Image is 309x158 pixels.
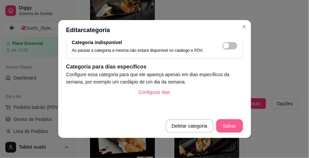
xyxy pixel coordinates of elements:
button: Configurar dias [133,86,176,99]
p: Ao pausar a categoria a mesma não estará disponível no catálogo e PDV. [72,48,204,53]
button: Salvar [216,119,243,133]
article: Categoria para dias específicos [66,63,243,71]
button: Deletar categoria [166,119,214,133]
button: Close [239,21,250,32]
header: Editar categoria [58,20,251,40]
article: Configure essa categoria para que ele apareça apenas em dias específicos da semana, por exemplo u... [66,71,243,86]
label: Categoria indisponível [72,40,122,45]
